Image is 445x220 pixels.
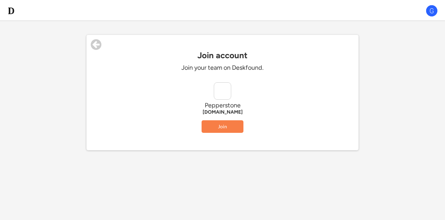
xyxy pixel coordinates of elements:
img: yH5BAEAAAAALAAAAAABAAEAAAIBRAA7 [214,83,231,99]
div: Join your team on Deskfound. [118,64,327,72]
img: G.png [425,5,438,17]
div: Join account [86,51,359,60]
div: [DOMAIN_NAME] [118,109,327,115]
button: Join [202,120,243,133]
div: Pepperstone [118,101,327,109]
img: d-whitebg.png [7,7,15,15]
